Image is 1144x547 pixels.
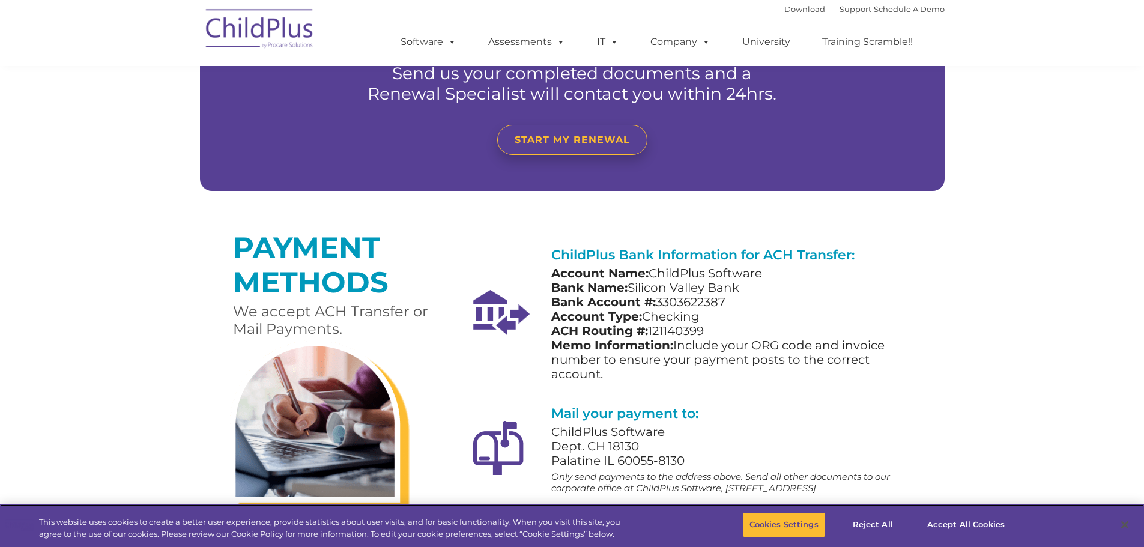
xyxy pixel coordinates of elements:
strong: Bank Name: [551,280,628,295]
img: payment-methods [230,340,410,510]
a: Company [638,30,722,54]
strong: Account Type: [551,309,642,324]
p: Mail your payment to: [551,405,903,422]
a: Schedule A Demo [874,4,945,14]
button: Cookies Settings [743,512,825,537]
a: IT [585,30,631,54]
p: ChildPlus Software Silicon Valley Bank 3303622387 Checking 121140399 Include your ORG code and in... [551,266,903,381]
a: Software [389,30,468,54]
p: PAYMENT METHODS [233,230,443,300]
img: ach-transfer-icon [473,290,530,336]
em: Only send payments to the address above. Send all other documents to our corporate office at Chil... [551,471,890,494]
a: Download [784,4,825,14]
strong: Memo Information: [551,338,673,352]
button: Close [1112,512,1138,538]
strong: ACH Routing #: [551,324,648,338]
font: | [784,4,945,14]
a: START MY RENEWAL [497,125,647,155]
a: Assessments [476,30,577,54]
div: This website uses cookies to create a better user experience, provide statistics about user visit... [39,516,629,540]
p: Send us your completed documents and a Renewal Specialist will contact you within 24hrs. [251,63,894,104]
strong: Bank Account #: [551,295,656,309]
a: Support [840,4,871,14]
button: Reject All [835,512,910,537]
strong: Account Name: [551,266,649,280]
a: University [730,30,802,54]
p: We accept ACH Transfer or Mail Payments. [233,303,443,337]
img: postal-mail-icon [473,421,524,475]
a: Training Scramble!! [810,30,925,54]
p: ChildPlus Software Dept. CH 18130 Palatine IL 60055-8130 [551,425,903,468]
img: ChildPlus by Procare Solutions [200,1,320,61]
span: START MY RENEWAL [515,134,630,145]
p: ChildPlus Bank Information for ACH Transfer: [551,247,903,263]
button: Accept All Cookies [921,512,1011,537]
